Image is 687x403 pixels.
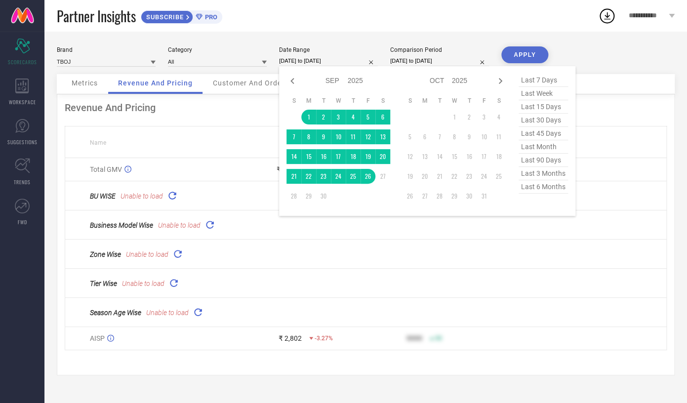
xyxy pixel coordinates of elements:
[375,169,390,184] td: Sat Sep 27 2025
[9,98,36,106] span: WORKSPACE
[519,87,568,100] span: last week
[141,13,186,21] span: SUBSCRIBE
[90,221,153,229] span: Business Model Wise
[286,189,301,203] td: Sun Sep 28 2025
[491,129,506,144] td: Sat Oct 11 2025
[316,169,331,184] td: Tue Sep 23 2025
[447,97,462,105] th: Wednesday
[403,129,417,144] td: Sun Oct 05 2025
[403,189,417,203] td: Sun Oct 26 2025
[462,189,477,203] td: Thu Oct 30 2025
[403,149,417,164] td: Sun Oct 12 2025
[462,110,477,124] td: Thu Oct 02 2025
[491,149,506,164] td: Sat Oct 18 2025
[477,110,491,124] td: Fri Oct 03 2025
[501,46,548,63] button: APPLY
[331,149,346,164] td: Wed Sep 17 2025
[346,149,361,164] td: Thu Sep 18 2025
[519,100,568,114] span: last 15 days
[519,127,568,140] span: last 45 days
[375,110,390,124] td: Sat Sep 06 2025
[301,110,316,124] td: Mon Sep 01 2025
[90,139,106,146] span: Name
[447,110,462,124] td: Wed Oct 01 2025
[491,110,506,124] td: Sat Oct 04 2025
[417,149,432,164] td: Mon Oct 13 2025
[519,180,568,194] span: last 6 months
[447,169,462,184] td: Wed Oct 22 2025
[90,250,121,258] span: Zone Wise
[462,169,477,184] td: Thu Oct 23 2025
[346,97,361,105] th: Thursday
[301,149,316,164] td: Mon Sep 15 2025
[331,97,346,105] th: Wednesday
[279,334,302,342] div: ₹ 2,802
[301,169,316,184] td: Mon Sep 22 2025
[361,97,375,105] th: Friday
[90,309,141,317] span: Season Age Wise
[277,165,302,173] div: ₹ 31.5 L
[90,192,116,200] span: BU WISE
[122,280,164,287] span: Unable to load
[519,74,568,87] span: last 7 days
[126,250,168,258] span: Unable to load
[7,138,38,146] span: SUGGESTIONS
[286,97,301,105] th: Sunday
[417,189,432,203] td: Mon Oct 27 2025
[202,13,217,21] span: PRO
[477,169,491,184] td: Fri Oct 24 2025
[331,129,346,144] td: Wed Sep 10 2025
[375,97,390,105] th: Saturday
[361,169,375,184] td: Fri Sep 26 2025
[447,149,462,164] td: Wed Oct 15 2025
[417,129,432,144] td: Mon Oct 06 2025
[331,169,346,184] td: Wed Sep 24 2025
[65,102,667,114] div: Revenue And Pricing
[375,129,390,144] td: Sat Sep 13 2025
[165,189,179,202] div: Reload "BU WISE "
[121,192,163,200] span: Unable to load
[18,218,27,226] span: FWD
[118,79,193,87] span: Revenue And Pricing
[203,218,217,232] div: Reload "Business Model Wise "
[491,169,506,184] td: Sat Oct 25 2025
[316,110,331,124] td: Tue Sep 02 2025
[417,97,432,105] th: Monday
[406,334,422,342] div: 9999
[447,129,462,144] td: Wed Oct 08 2025
[279,46,378,53] div: Date Range
[301,189,316,203] td: Mon Sep 29 2025
[403,97,417,105] th: Sunday
[171,247,185,261] div: Reload "Zone Wise "
[90,334,105,342] span: AISP
[432,169,447,184] td: Tue Oct 21 2025
[316,189,331,203] td: Tue Sep 30 2025
[213,79,288,87] span: Customer And Orders
[494,75,506,87] div: Next month
[14,178,31,186] span: TRENDS
[462,97,477,105] th: Thursday
[403,169,417,184] td: Sun Oct 19 2025
[90,280,117,287] span: Tier Wise
[57,6,136,26] span: Partner Insights
[167,276,181,290] div: Reload "Tier Wise "
[286,75,298,87] div: Previous month
[477,129,491,144] td: Fri Oct 10 2025
[447,189,462,203] td: Wed Oct 29 2025
[316,149,331,164] td: Tue Sep 16 2025
[519,140,568,154] span: last month
[286,149,301,164] td: Sun Sep 14 2025
[462,129,477,144] td: Thu Oct 09 2025
[331,110,346,124] td: Wed Sep 03 2025
[432,97,447,105] th: Tuesday
[432,189,447,203] td: Tue Oct 28 2025
[141,8,222,24] a: SUBSCRIBEPRO
[477,189,491,203] td: Fri Oct 31 2025
[315,335,333,342] span: -3.27%
[346,169,361,184] td: Thu Sep 25 2025
[361,110,375,124] td: Fri Sep 05 2025
[316,129,331,144] td: Tue Sep 09 2025
[301,129,316,144] td: Mon Sep 08 2025
[462,149,477,164] td: Thu Oct 16 2025
[168,46,267,53] div: Category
